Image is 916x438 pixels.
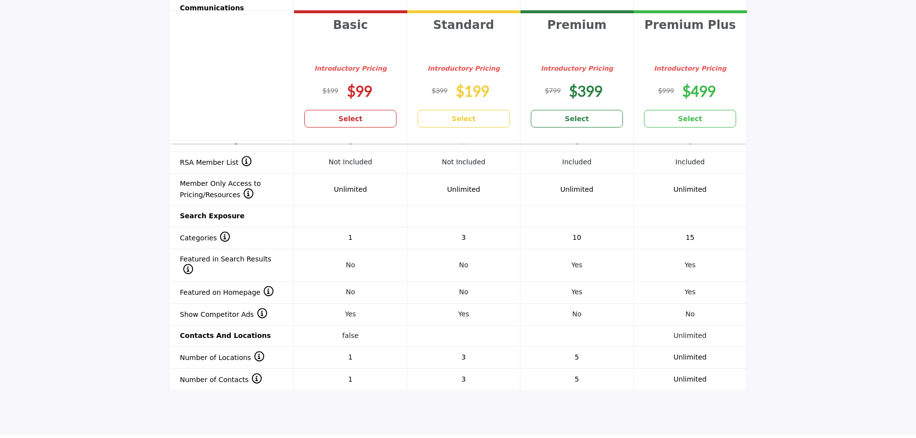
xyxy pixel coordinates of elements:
span: No [346,261,355,269]
span: Unlimited [560,185,593,193]
span: Number of Contacts [180,376,262,384]
b: $99 [347,82,372,100]
sup: $799 [545,86,561,95]
span: 1 [348,233,353,241]
b: $499 [682,82,716,100]
span: 3 [462,375,466,383]
span: No [459,288,468,296]
span: Yes [571,261,583,269]
span: No [459,261,468,269]
h3: Standard [418,18,510,57]
a: Select [418,110,510,128]
strong: Introductory Pricing [654,65,726,72]
b: Select [339,114,363,124]
h3: Premium [531,18,623,57]
sup: $999 [658,86,674,95]
span: Show Competitor Ads [180,310,267,318]
span: 1 [348,375,353,383]
h3: Basic [304,18,396,57]
span: 1 [348,353,353,361]
strong: Introductory Pricing [314,65,387,72]
h3: Premium Plus [644,18,736,57]
strong: Introductory Pricing [427,65,500,72]
span: 10 [572,233,581,241]
span: RSA Member List [180,158,251,166]
span: Categories [180,234,230,242]
a: Select [531,110,623,128]
sup: $199 [322,86,338,95]
span: Not Included [329,158,372,166]
span: Yes [685,261,696,269]
b: Select [452,114,476,124]
span: Featured in Search Results [180,255,272,274]
span: Unlimited [673,353,706,361]
b: Select [565,114,589,124]
span: No [572,310,581,318]
span: 5 [575,353,579,361]
span: Unlimited [447,185,480,193]
span: false [342,332,358,339]
span: Member Only Access to Pricing/Resources [180,180,261,199]
span: Number of Locations [180,354,264,361]
strong: Search Exposure [180,212,245,220]
b: $199 [456,82,489,100]
span: Featured on Homepage [180,288,273,296]
span: Included [562,158,592,166]
span: 3 [462,353,466,361]
sup: $399 [432,86,447,95]
b: $399 [569,82,602,100]
strong: Contacts And Locations [180,332,271,339]
a: Select [644,110,736,128]
span: No [346,288,355,296]
span: Unlimited [673,332,706,339]
span: Unlimited [334,185,367,193]
b: Select [678,114,702,124]
a: Select [304,110,396,128]
span: Not Included [442,158,486,166]
span: No [685,310,694,318]
span: Yes [458,310,470,318]
span: 3 [462,233,466,241]
span: Yes [685,288,696,296]
span: Yes [571,288,583,296]
span: Yes [345,310,356,318]
span: Unlimited [673,375,706,383]
strong: Introductory Pricing [541,65,613,72]
span: Unlimited [673,185,706,193]
span: 15 [686,233,694,241]
span: Included [675,158,705,166]
span: 5 [575,375,579,383]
